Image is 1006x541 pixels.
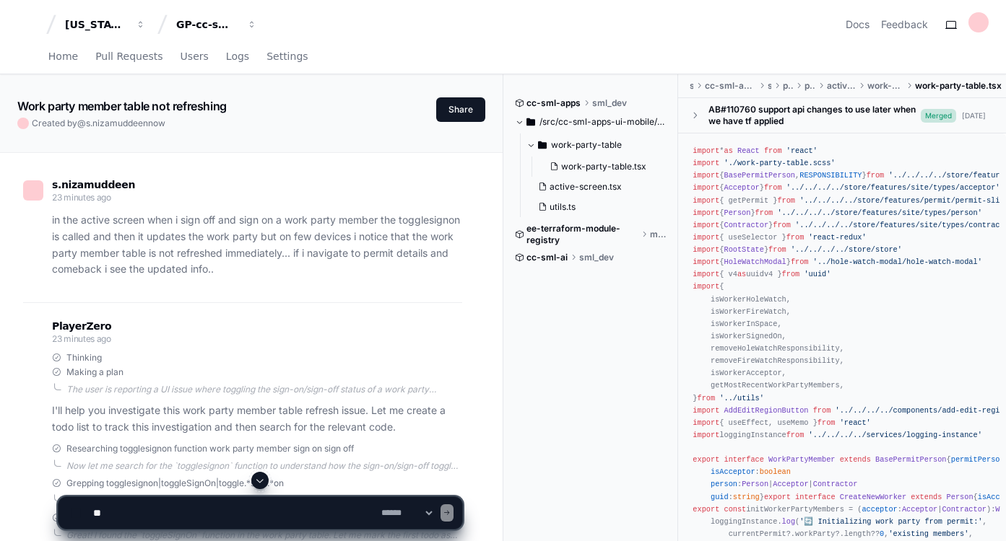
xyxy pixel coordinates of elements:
span: BasePermitPerson [875,455,947,464]
span: import [693,233,719,242]
span: import [693,406,719,415]
span: cc-sml-apps [526,97,581,109]
div: The user is reporting a UI issue where toggling the sign-on/sign-off status of a work party membe... [66,384,462,395]
span: RESPONSIBILITY [799,171,862,180]
span: from [786,233,805,242]
span: utils.ts [550,201,576,213]
span: from [698,394,716,403]
span: s.nizamuddeen [52,179,135,190]
span: BasePermitPerson [724,171,795,180]
button: GP-cc-sml-apps [170,12,263,38]
span: Researching togglesignon function work party member sign on sign off [66,443,354,454]
span: permit [805,80,815,92]
span: isAcceptor [711,467,755,476]
span: Person [724,208,750,217]
span: src [768,80,771,92]
span: WorkPartyMember [768,455,835,464]
span: import [693,208,719,217]
div: [US_STATE] Pacific [65,17,127,32]
span: extends [840,455,871,464]
span: as [724,146,732,155]
span: Merged [921,109,956,123]
span: @ [77,118,86,128]
button: [US_STATE] Pacific [59,12,152,38]
span: from [791,258,809,266]
a: Settings [266,40,308,74]
span: sml_dev [592,97,627,109]
span: import [693,221,719,229]
span: Settings [266,52,308,61]
span: Created by [32,118,165,129]
span: import [693,282,719,291]
button: utils.ts [532,197,659,217]
button: work-party-table [526,133,668,157]
span: 23 minutes ago [52,192,111,203]
span: Thinking [66,352,102,364]
span: cc-sml-apps-ui-mobile [705,80,757,92]
span: cc-sml-ai [526,252,568,263]
span: '../utils' [719,394,764,403]
span: export [693,455,719,464]
span: import [693,159,719,167]
span: import [693,418,719,427]
div: AB#110760 support api changes to use later when we have tf applied [708,104,921,127]
span: from [867,171,885,180]
p: I'll help you investigate this work party member table refresh issue. Let me create a todo list t... [52,403,462,436]
a: Docs [846,17,870,32]
span: import [693,245,719,254]
span: ee-terraform-module-registry [526,223,638,246]
span: './work-party-table.scss' [724,159,835,167]
svg: Directory [538,136,547,154]
span: import [693,146,719,155]
span: Logs [226,52,249,61]
span: Pull Requests [95,52,162,61]
span: import [693,431,719,439]
a: Home [48,40,78,74]
app-text-character-animate: Work party member table not refreshing [17,99,227,113]
span: interface [724,455,763,464]
span: import [693,171,719,180]
span: from [755,208,773,217]
span: import [693,183,719,192]
span: 23 minutes ago [52,333,111,344]
span: from [818,418,836,427]
span: '../hole-watch-modal/hole-watch-modal' [813,258,982,266]
span: Users [181,52,209,61]
span: '../../../../store/features/site/types/person' [777,208,981,217]
span: React [737,146,760,155]
button: work-party-table.tsx [544,157,659,177]
a: Pull Requests [95,40,162,74]
span: sml_dev [579,252,614,263]
span: 'uuid' [804,270,831,278]
span: '../../../../store/features/site/types/acceptor' [786,183,1000,192]
button: active-screen.tsx [532,177,659,197]
div: [DATE] [962,110,986,121]
span: work-party-table.tsx [915,80,1002,92]
span: from [764,183,782,192]
span: from [813,406,831,415]
span: pages [783,80,793,92]
span: active-screen [827,80,856,92]
span: work-party-table.tsx [561,161,646,172]
span: import [693,270,719,278]
div: Now let me search for the `togglesignon` function to understand how the sign-on/sign-off toggle w... [66,460,462,472]
span: 'react-redux' [809,233,867,242]
span: src [690,80,693,92]
span: HoleWatchModal [724,258,786,266]
span: active-screen.tsx [550,181,622,193]
span: work-party-table [551,139,622,151]
button: Feedback [881,17,928,32]
span: Contractor [724,221,768,229]
span: work-party-table [867,80,903,92]
span: as [737,270,746,278]
span: Making a plan [66,366,123,378]
span: import [693,196,719,205]
button: /src/cc-sml-apps-ui-mobile/src/pages/permit/active-screen [515,110,668,133]
span: from [777,196,795,205]
span: from [768,245,786,254]
span: AddEditRegionButton [724,406,808,415]
span: '../../../../services/logging-instance' [809,431,982,439]
span: PlayerZero [52,322,111,330]
span: RootState [724,245,763,254]
svg: Directory [526,113,535,131]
